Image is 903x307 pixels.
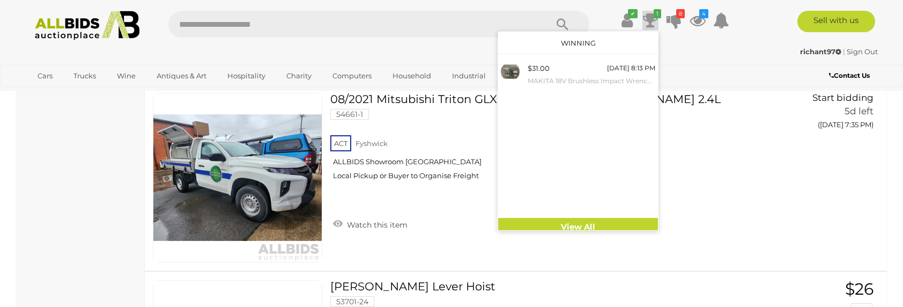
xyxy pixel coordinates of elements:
a: 1 [642,11,658,30]
img: Allbids.com.au [29,11,145,40]
a: richant97 [800,47,843,56]
a: Start bidding 5d left ([DATE] 7:35 PM) [771,93,876,135]
a: Cars [31,67,60,85]
small: MAKITA 18V Brushless Impact Wrench (DTW300), 18V 5.0AH Battery and 18V 1.3Ah Battery - Lot of 3 -... [528,75,655,87]
a: 08/2021 Mitsubishi Triton GLX (4x2) MR MY21 C/[PERSON_NAME] 2.4L 54661-1 ACT Fyshwick ALLBIDS Sho... [338,93,755,188]
img: 54574-30a.jpeg [501,62,520,81]
a: View All [498,218,658,237]
i: 4 [699,9,708,18]
span: Start bidding [812,92,874,103]
span: | [843,47,845,56]
strong: richant97 [800,47,841,56]
a: Sign Out [847,47,878,56]
a: $31.00 [DATE] 8:13 PM MAKITA 18V Brushless Impact Wrench (DTW300), 18V 5.0AH Battery and 18V 1.3A... [498,60,658,89]
a: Industrial [445,67,493,85]
a: Wine [110,67,143,85]
a: Sell with us [797,11,875,32]
a: Hospitality [220,67,272,85]
button: Search [536,11,589,38]
a: [GEOGRAPHIC_DATA] [31,85,121,103]
a: Winning [561,39,596,47]
a: Computers [325,67,379,85]
a: Household [386,67,438,85]
a: ✔ [619,11,635,30]
a: 8 [666,11,682,30]
a: Trucks [66,67,103,85]
span: $26 [845,279,874,299]
a: Contact Us [829,70,872,82]
a: Watch this item [330,216,410,232]
a: 4 [690,11,706,30]
i: 8 [676,9,685,18]
i: 1 [654,9,661,18]
i: ✔ [628,9,638,18]
div: [DATE] 8:13 PM [607,62,655,74]
b: Contact Us [829,71,870,79]
a: Charity [279,67,319,85]
span: Watch this item [344,220,408,230]
a: Antiques & Art [150,67,213,85]
div: $31.00 [528,62,550,75]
